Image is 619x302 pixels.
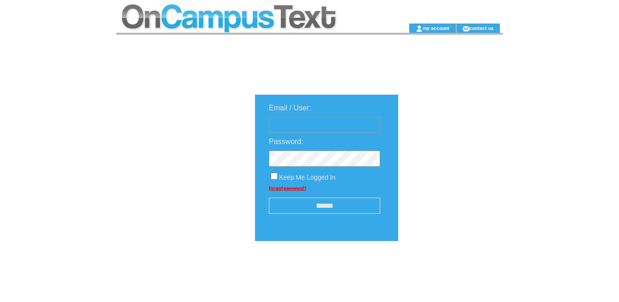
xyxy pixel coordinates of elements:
[269,138,303,145] span: Password:
[425,264,471,276] img: transparent.png
[416,25,423,32] img: account_icon.gif
[279,174,335,181] span: Keep Me Logged In
[269,186,306,191] a: Forgot password?
[462,25,469,32] img: contact_us_icon.gif
[423,25,449,31] a: my account
[269,104,311,112] span: Email / User:
[469,25,494,31] a: contact us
